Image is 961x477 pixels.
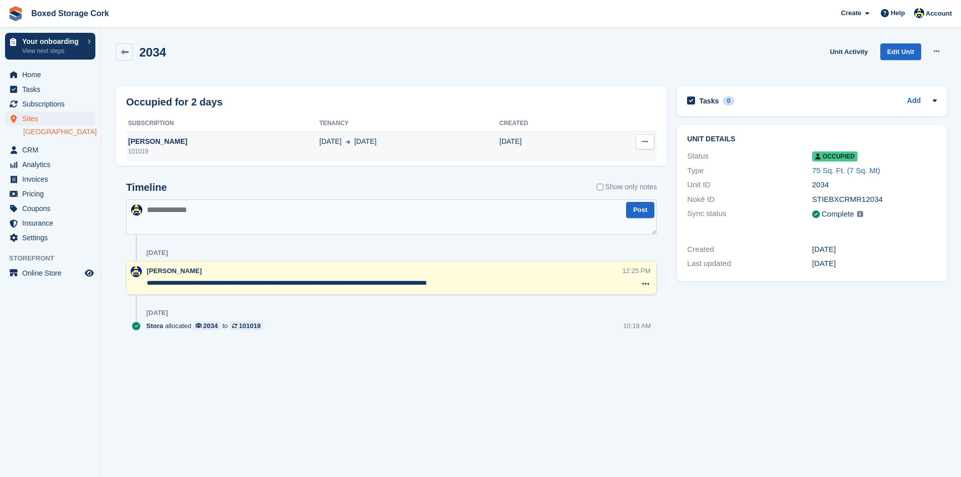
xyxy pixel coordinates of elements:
[687,208,812,221] div: Sync status
[126,136,319,147] div: [PERSON_NAME]
[687,179,812,191] div: Unit ID
[914,8,924,18] img: Vincent
[841,8,861,18] span: Create
[623,321,651,331] div: 10:18 AM
[239,321,260,331] div: 101019
[22,201,83,216] span: Coupons
[126,182,167,193] h2: Timeline
[83,267,95,279] a: Preview store
[147,267,202,275] span: [PERSON_NAME]
[131,266,142,277] img: Vincent
[27,5,113,22] a: Boxed Storage Cork
[22,112,83,126] span: Sites
[319,136,342,147] span: [DATE]
[623,266,651,276] div: 12:25 PM
[126,116,319,132] th: Subscription
[812,151,858,162] span: Occupied
[146,249,168,257] div: [DATE]
[22,68,83,82] span: Home
[687,135,937,143] h2: Unit details
[22,143,83,157] span: CRM
[203,321,218,331] div: 2034
[22,231,83,245] span: Settings
[5,157,95,172] a: menu
[857,211,863,217] img: icon-info-grey-7440780725fd019a000dd9b08b2336e03edf1995a4989e88bcd33f0948082b44.svg
[230,321,263,331] a: 101019
[22,46,82,56] p: View next steps
[146,321,163,331] span: Stora
[5,97,95,111] a: menu
[907,95,921,107] a: Add
[146,321,268,331] div: allocated to
[5,82,95,96] a: menu
[5,201,95,216] a: menu
[5,112,95,126] a: menu
[22,82,83,96] span: Tasks
[5,216,95,230] a: menu
[5,231,95,245] a: menu
[687,150,812,162] div: Status
[131,204,142,216] img: Vincent
[499,131,590,162] td: [DATE]
[5,143,95,157] a: menu
[687,244,812,255] div: Created
[499,116,590,132] th: Created
[22,157,83,172] span: Analytics
[822,208,854,220] div: Complete
[812,166,880,175] a: 75 Sq. Ft. (7 Sq. Mt)
[5,172,95,186] a: menu
[687,194,812,205] div: Nokē ID
[723,96,734,105] div: 0
[22,216,83,230] span: Insurance
[5,68,95,82] a: menu
[193,321,220,331] a: 2034
[812,194,937,205] div: STIEBXCRMR12034
[8,6,23,21] img: stora-icon-8386f47178a22dfd0bd8f6a31ec36ba5ce8667c1dd55bd0f319d3a0aa187defe.svg
[880,43,921,60] a: Edit Unit
[22,266,83,280] span: Online Store
[5,187,95,201] a: menu
[146,309,168,317] div: [DATE]
[23,127,95,137] a: [GEOGRAPHIC_DATA]
[22,187,83,201] span: Pricing
[22,38,82,45] p: Your onboarding
[9,253,100,263] span: Storefront
[597,182,603,192] input: Show only notes
[5,33,95,60] a: Your onboarding View next steps
[22,172,83,186] span: Invoices
[626,202,654,219] button: Post
[597,182,657,192] label: Show only notes
[139,45,166,59] h2: 2034
[319,116,499,132] th: Tenancy
[354,136,376,147] span: [DATE]
[126,147,319,156] div: 101019
[5,266,95,280] a: menu
[687,258,812,270] div: Last updated
[126,94,222,110] h2: Occupied for 2 days
[891,8,905,18] span: Help
[22,97,83,111] span: Subscriptions
[926,9,952,19] span: Account
[812,179,937,191] div: 2034
[812,244,937,255] div: [DATE]
[687,165,812,177] div: Type
[826,43,872,60] a: Unit Activity
[812,258,937,270] div: [DATE]
[699,96,719,105] h2: Tasks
